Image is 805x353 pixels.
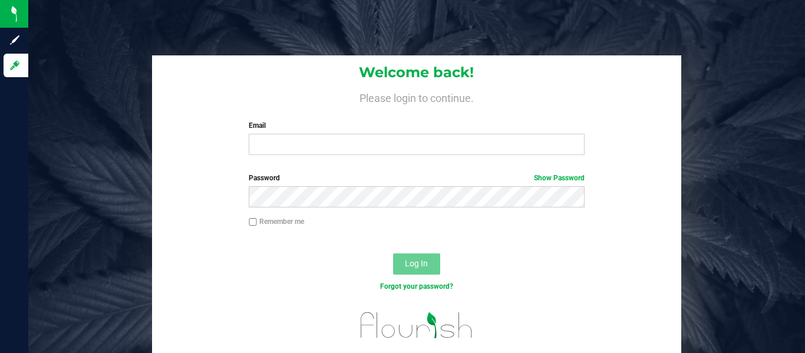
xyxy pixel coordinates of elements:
[393,253,440,275] button: Log In
[380,282,453,291] a: Forgot your password?
[9,60,21,71] inline-svg: Log in
[249,174,280,182] span: Password
[152,90,682,104] h4: Please login to continue.
[405,259,428,268] span: Log In
[152,65,682,80] h1: Welcome back!
[351,304,483,347] img: flourish_logo.svg
[9,34,21,46] inline-svg: Sign up
[249,218,257,226] input: Remember me
[249,216,304,227] label: Remember me
[249,120,584,131] label: Email
[534,174,585,182] a: Show Password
